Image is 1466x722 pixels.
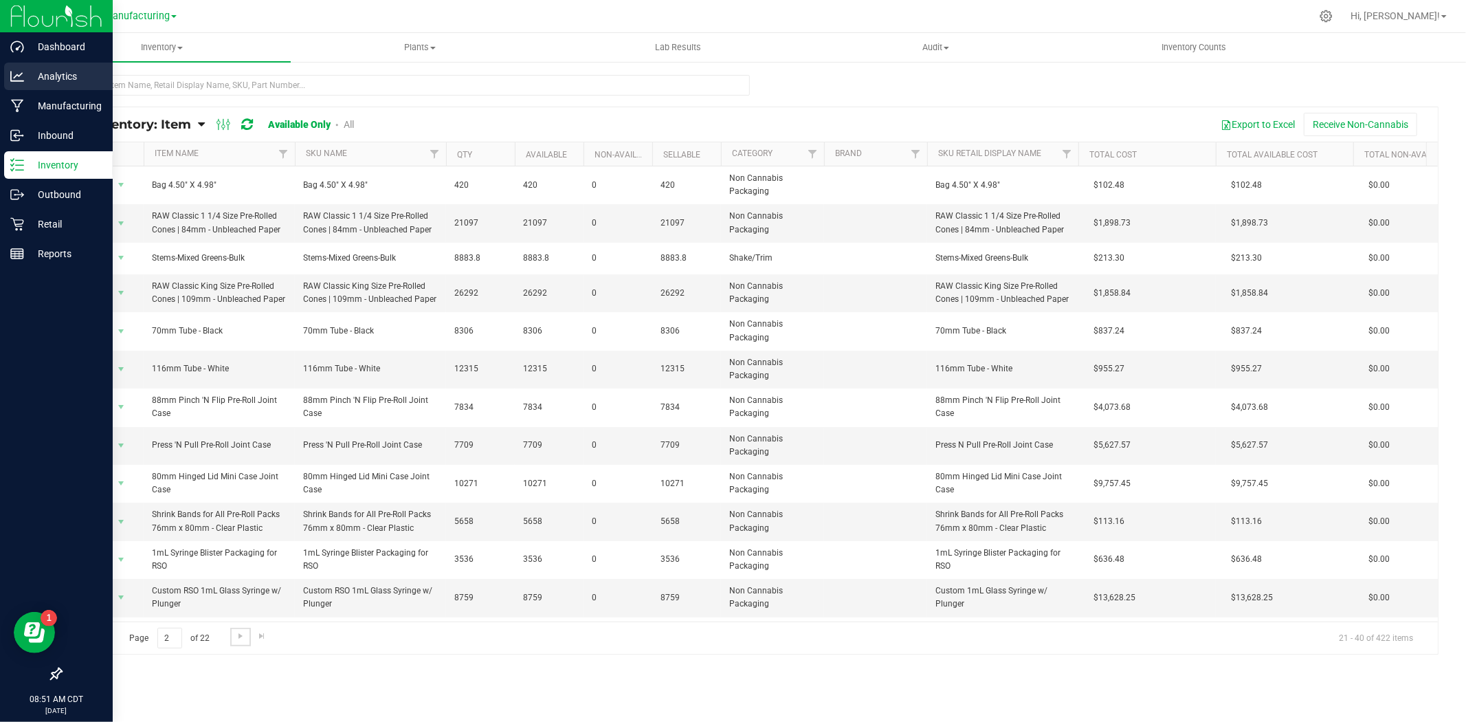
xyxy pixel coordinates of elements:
[523,325,575,338] span: 8306
[303,547,438,573] span: 1mL Syringe Blister Packaging for RSO
[454,325,507,338] span: 8306
[523,252,575,265] span: 8883.8
[152,362,287,375] span: 116mm Tube - White
[157,628,182,649] input: 2
[454,252,507,265] span: 8883.8
[729,172,816,198] span: Non Cannabis Packaging
[660,401,713,414] span: 7834
[291,41,548,54] span: Plants
[1304,113,1417,136] button: Receive Non-Cannabis
[1224,549,1269,569] span: $636.48
[807,33,1065,62] a: Audit
[113,397,130,417] span: select
[423,142,446,166] a: Filter
[454,179,507,192] span: 420
[303,439,438,452] span: Press 'N Pull Pre-Roll Joint Case
[935,179,1070,192] span: Bag 4.50" X 4.98"
[732,149,773,158] a: Category
[523,287,575,300] span: 26292
[454,287,507,300] span: 26292
[1087,359,1131,379] span: $955.27
[113,175,130,195] span: select
[303,280,438,306] span: RAW Classic King Size Pre-Rolled Cones | 109mm - Unbleached Paper
[1362,549,1397,569] span: $0.00
[1224,283,1275,303] span: $1,858.84
[1362,435,1397,455] span: $0.00
[1227,150,1318,160] a: Total Available Cost
[1087,248,1131,268] span: $213.30
[523,477,575,490] span: 10271
[10,40,24,54] inline-svg: Dashboard
[660,325,713,338] span: 8306
[454,515,507,528] span: 5658
[10,188,24,201] inline-svg: Outbound
[935,508,1070,534] span: Shrink Bands for All Pre-Roll Packs 76mm x 80mm - Clear Plastic
[1318,10,1335,23] div: Manage settings
[1224,213,1275,233] span: $1,898.73
[523,439,575,452] span: 7709
[454,217,507,230] span: 21097
[1351,10,1440,21] span: Hi, [PERSON_NAME]!
[1362,512,1397,532] span: $0.00
[303,325,438,338] span: 70mm Tube - Black
[729,356,816,382] span: Non Cannabis Packaging
[24,127,107,144] p: Inbound
[1224,512,1269,532] span: $113.16
[152,547,287,573] span: 1mL Syringe Blister Packaging for RSO
[113,214,130,233] span: select
[595,150,656,160] a: Non-Available
[523,179,575,192] span: 420
[729,280,816,306] span: Non Cannabis Packaging
[303,210,438,236] span: RAW Classic 1 1/4 Size Pre-Rolled Cones | 84mm - Unbleached Paper
[454,401,507,414] span: 7834
[592,325,644,338] span: 0
[523,217,575,230] span: 21097
[1362,283,1397,303] span: $0.00
[152,210,287,236] span: RAW Classic 1 1/4 Size Pre-Rolled Cones | 84mm - Unbleached Paper
[935,362,1070,375] span: 116mm Tube - White
[303,584,438,611] span: Custom RSO 1mL Glass Syringe w/ Plunger
[113,512,130,532] span: select
[1328,628,1424,648] span: 21 - 40 of 422 items
[660,439,713,452] span: 7709
[24,68,107,85] p: Analytics
[935,210,1070,236] span: RAW Classic 1 1/4 Size Pre-Rolled Cones | 84mm - Unbleached Paper
[592,179,644,192] span: 0
[10,247,24,261] inline-svg: Reports
[152,439,287,452] span: Press 'N Pull Pre-Roll Joint Case
[729,394,816,420] span: Non Cannabis Packaging
[1224,435,1275,455] span: $5,627.57
[10,99,24,113] inline-svg: Manufacturing
[1224,359,1269,379] span: $955.27
[523,362,575,375] span: 12315
[935,547,1070,573] span: 1mL Syringe Blister Packaging for RSO
[152,394,287,420] span: 88mm Pinch 'N Flip Pre-Roll Joint Case
[1087,512,1131,532] span: $113.16
[1087,321,1131,341] span: $837.24
[660,287,713,300] span: 26292
[268,119,331,130] a: Available Only
[71,117,191,132] span: All Inventory: Item
[663,150,700,160] a: Sellable
[152,325,287,338] span: 70mm Tube - Black
[835,149,862,158] a: Brand
[113,283,130,303] span: select
[1362,213,1397,233] span: $0.00
[729,252,816,265] span: Shake/Trim
[935,252,1070,265] span: Stems-Mixed Greens-Bulk
[303,508,438,534] span: Shrink Bands for All Pre-Roll Packs 76mm x 80mm - Clear Plastic
[1224,248,1269,268] span: $213.30
[113,474,130,493] span: select
[729,433,816,459] span: Non Cannabis Packaging
[152,179,287,192] span: Bag 4.50" X 4.98"
[303,362,438,375] span: 116mm Tube - White
[1087,397,1137,417] span: $4,073.68
[118,628,221,649] span: Page of 22
[1087,549,1131,569] span: $636.48
[152,252,287,265] span: Stems-Mixed Greens-Bulk
[1362,588,1397,608] span: $0.00
[24,98,107,114] p: Manufacturing
[306,149,347,158] a: SKU Name
[523,401,575,414] span: 7834
[41,610,57,626] iframe: Resource center unread badge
